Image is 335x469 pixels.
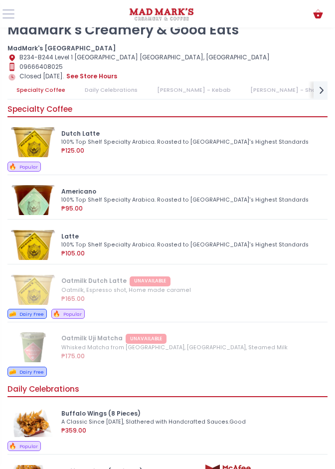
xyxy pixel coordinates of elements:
[7,22,328,38] p: MadMark's Creamery & Good Eats
[19,164,38,170] span: Popular
[61,426,322,435] div: ₱359.00
[9,442,16,450] span: 🔥
[10,407,55,437] img: Buffalo Wings (8 Pieces)
[66,71,118,81] button: see store hours
[148,81,240,99] a: [PERSON_NAME] - Kebab
[10,230,55,260] img: Latte
[61,232,322,241] div: Latte
[10,185,55,215] img: Americano
[61,204,322,213] div: ₱95.00
[61,249,322,258] div: ₱105.00
[129,6,195,21] img: logo
[19,443,38,450] span: Popular
[9,367,16,376] span: 🧀
[7,81,74,99] a: Specialty Coffee
[61,138,319,146] div: 100% Top Shelf Specialty Arabica. Roasted to [GEOGRAPHIC_DATA]'s Highest Standards
[61,409,322,418] div: Buffalo Wings (8 Pieces)
[7,384,79,394] span: Daily Celebrations
[10,127,55,157] img: Dutch Latte
[61,196,319,204] div: 100% Top Shelf Specialty Arabica. Roasted to [GEOGRAPHIC_DATA]'s Highest Standards
[61,129,322,138] div: Dutch Latte
[7,44,116,52] b: MadMark's [GEOGRAPHIC_DATA]
[19,311,44,317] span: Dairy Free
[19,369,44,375] span: Dairy Free
[7,62,328,72] div: 09666408025
[53,309,60,318] span: 🔥
[7,53,328,62] div: B234-B244 Level 1 [GEOGRAPHIC_DATA] [GEOGRAPHIC_DATA], [GEOGRAPHIC_DATA]
[9,309,16,318] span: 🧀
[61,187,322,196] div: Americano
[76,81,147,99] a: Daily Celebrations
[63,311,82,317] span: Popular
[9,162,16,171] span: 🔥
[7,104,72,114] span: Specialty Coffee
[61,146,322,155] div: ₱125.00
[7,71,328,81] div: Closed [DATE].
[61,241,319,249] div: 100% Top Shelf Specialty Arabica. Roasted to [GEOGRAPHIC_DATA]'s Highest Standards
[61,418,319,426] div: A Classic Since [DATE], Slathered with Handcrafted Sauces.Good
